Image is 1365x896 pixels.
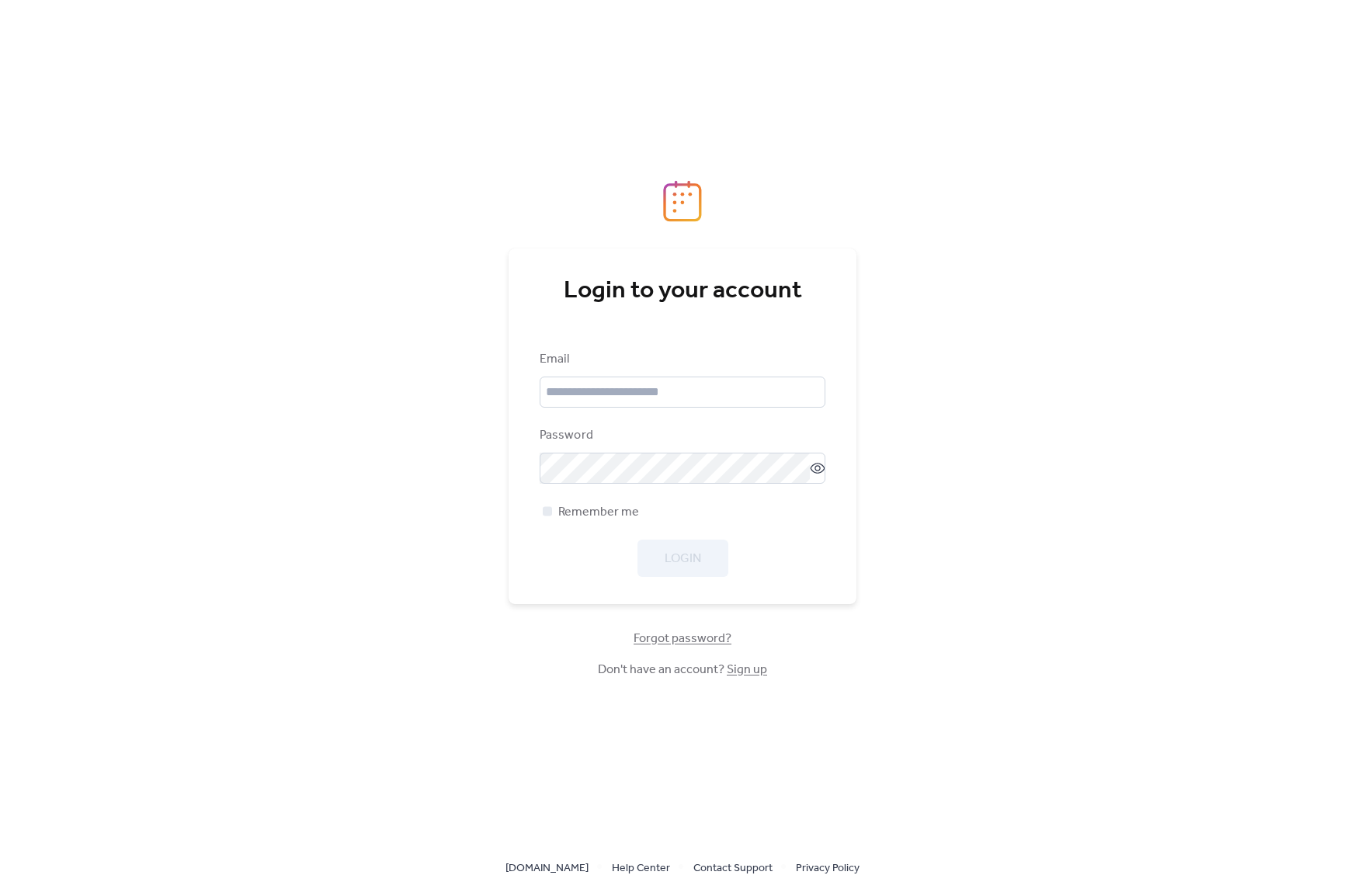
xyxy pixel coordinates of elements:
span: Don't have an account? [598,661,767,679]
span: [DOMAIN_NAME] [505,860,589,878]
a: Privacy Policy [796,858,860,877]
a: Contact Support [693,858,773,877]
img: logo [663,180,702,222]
span: Help Center [612,860,670,878]
div: Login to your account [540,276,825,307]
a: Forgot password? [634,634,731,643]
a: Sign up [727,658,767,682]
div: Email [540,350,822,369]
span: Privacy Policy [796,860,860,878]
span: Remember me [558,503,639,522]
a: Help Center [612,858,670,877]
div: Password [540,426,822,445]
span: Forgot password? [634,630,731,648]
a: [DOMAIN_NAME] [505,858,589,877]
span: Contact Support [693,860,773,878]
